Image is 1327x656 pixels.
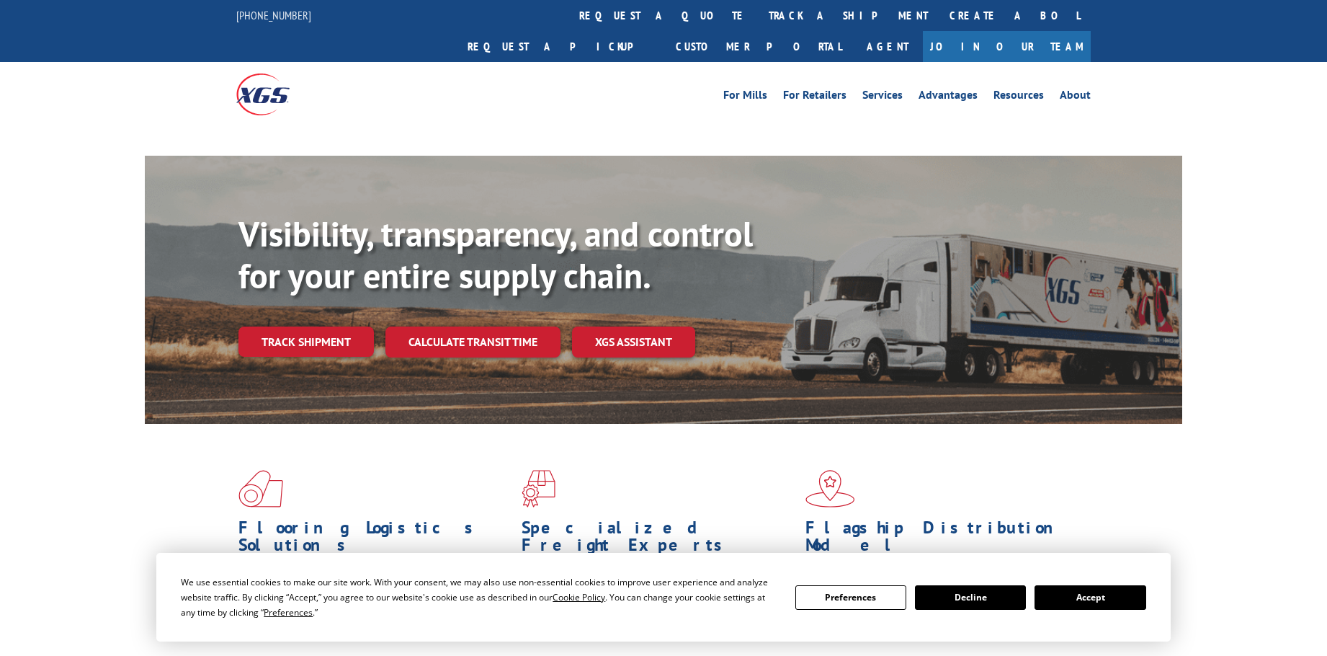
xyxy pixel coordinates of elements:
[1060,89,1091,105] a: About
[805,470,855,507] img: xgs-icon-flagship-distribution-model-red
[522,470,555,507] img: xgs-icon-focused-on-flooring-red
[919,89,978,105] a: Advantages
[783,89,846,105] a: For Retailers
[795,585,906,610] button: Preferences
[238,470,283,507] img: xgs-icon-total-supply-chain-intelligence-red
[1035,585,1145,610] button: Accept
[238,327,374,357] a: Track shipment
[522,626,701,642] a: Learn More >
[522,519,794,561] h1: Specialized Freight Experts
[993,89,1044,105] a: Resources
[238,626,418,642] a: Learn More >
[665,31,852,62] a: Customer Portal
[915,585,1026,610] button: Decline
[238,211,753,298] b: Visibility, transparency, and control for your entire supply chain.
[862,89,903,105] a: Services
[572,327,695,358] a: XGS ASSISTANT
[457,31,665,62] a: Request a pickup
[236,8,311,22] a: [PHONE_NUMBER]
[852,31,923,62] a: Agent
[238,519,511,561] h1: Flooring Logistics Solutions
[156,553,1171,642] div: Cookie Consent Prompt
[723,89,767,105] a: For Mills
[923,31,1091,62] a: Join Our Team
[385,327,560,358] a: Calculate transit time
[264,606,313,619] span: Preferences
[805,519,1078,561] h1: Flagship Distribution Model
[553,591,605,603] span: Cookie Policy
[181,575,777,620] div: We use essential cookies to make our site work. With your consent, we may also use non-essential ...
